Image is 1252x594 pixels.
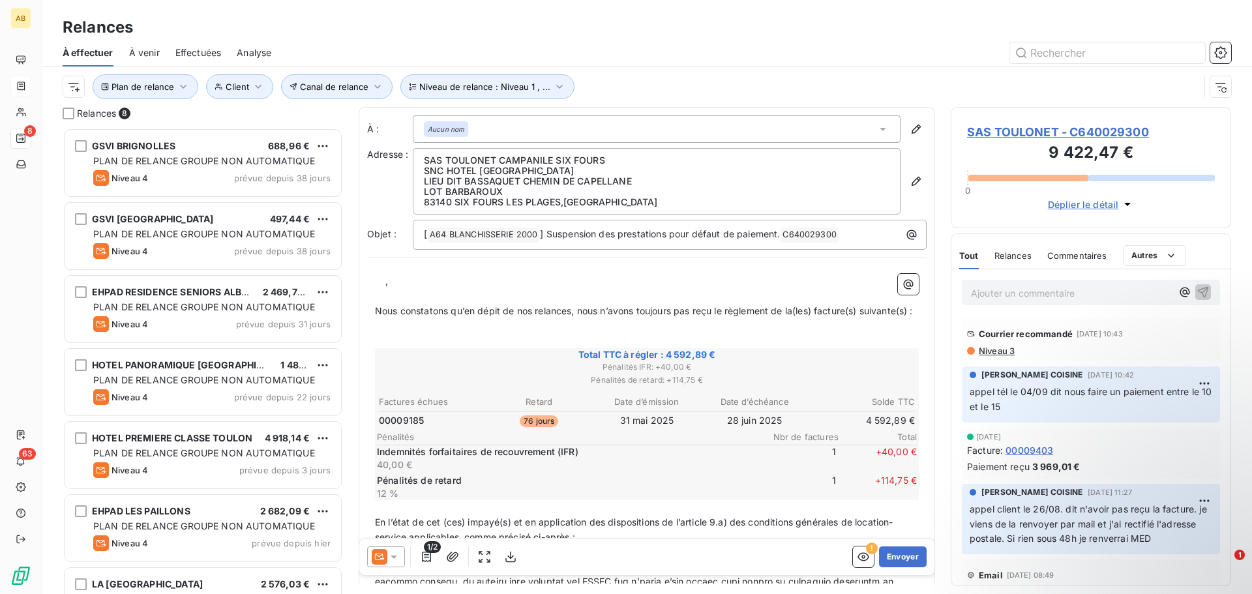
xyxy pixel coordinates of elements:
span: Nbr de factures [760,432,839,442]
span: 76 jours [520,415,558,427]
span: Relances [994,250,1032,261]
span: GSVI [GEOGRAPHIC_DATA] [92,213,213,224]
span: Total [839,432,917,442]
button: Autres [1123,245,1186,266]
span: Client [226,82,249,92]
span: Pénalités IFR : + 40,00 € [377,361,917,373]
span: Niveau 4 [112,319,148,329]
span: PLAN DE RELANCE GROUPE NON AUTOMATIQUE [93,447,315,458]
th: Retard [486,395,592,409]
span: À venir [129,46,160,59]
span: + 114,75 € [839,474,917,500]
p: 40,00 € [377,458,755,471]
span: Courrier recommandé [979,329,1073,339]
p: SNC HOTEL [GEOGRAPHIC_DATA] [424,166,889,176]
h3: 9 422,47 € [967,141,1215,167]
div: grid [63,128,343,594]
td: 31 mai 2025 [593,413,700,428]
span: Email [979,570,1003,580]
button: Client [206,74,273,99]
span: Niveau de relance : Niveau 1 , ... [419,82,550,92]
span: 0 [965,185,970,196]
span: + 40,00 € [839,445,917,471]
span: 3 969,01 € [1032,460,1081,473]
span: EHPAD LES PAILLONS [92,505,190,516]
h3: Relances [63,16,133,39]
input: Rechercher [1009,42,1205,63]
span: 8 [119,108,130,119]
th: Date d’émission [593,395,700,409]
span: [DATE] [976,433,1001,441]
span: 1/2 [424,541,441,553]
span: [DATE] 08:49 [1007,571,1054,579]
span: EHPAD RESIDENCE SENIORS ALBERT [92,286,260,297]
span: A64 BLANCHISSERIE 2000 [428,228,539,243]
span: C640029300 [781,228,839,243]
span: HOTEL PANORAMIQUE [GEOGRAPHIC_DATA][PERSON_NAME] [92,359,372,370]
span: prévue depuis 38 jours [234,173,331,183]
iframe: Intercom live chat [1208,550,1239,581]
span: Nous constatons qu’en dépit de nos relances, nous n’avons toujours pas reçu le règlement de la(le... [375,305,913,316]
p: Pénalités de retard [377,474,755,487]
span: prévue depuis 38 jours [234,246,331,256]
button: Envoyer [879,546,927,567]
label: À : [367,123,413,136]
span: , [385,275,388,286]
img: Logo LeanPay [10,565,31,586]
span: Canal de relance [300,82,368,92]
span: prévue depuis 3 jours [239,465,331,475]
th: Date d’échéance [702,395,808,409]
span: [PERSON_NAME] COISINE [981,486,1082,498]
span: Total TTC à régler : 4 592,89 € [377,348,917,361]
span: Plan de relance [112,82,174,92]
span: Niveau 4 [112,246,148,256]
th: Factures échues [378,395,484,409]
span: 1 [758,445,836,471]
span: Commentaires [1047,250,1107,261]
span: PLAN DE RELANCE GROUPE NON AUTOMATIQUE [93,301,315,312]
p: Indemnités forfaitaires de recouvrement (IFR) [377,445,755,458]
span: Déplier le détail [1048,198,1119,211]
th: Solde TTC [809,395,916,409]
span: Niveau 4 [112,538,148,548]
span: [PERSON_NAME] COISINE [981,369,1082,381]
span: PLAN DE RELANCE GROUPE NON AUTOMATIQUE [93,374,315,385]
span: 63 [19,448,36,460]
span: 2 682,09 € [260,505,310,516]
span: appel tél le 04/09 dit nous faire un paiement entre le 10 et le 15 [970,386,1215,412]
td: 4 592,89 € [809,413,916,428]
span: En l’état de cet (ces) impayé(s) et en application des dispositions de l’article 9.a) des conditi... [375,516,893,542]
span: appel client le 26/08. dit n'avoir pas reçu la facture. je viens de la renvoyer par mail et j'ai ... [970,503,1210,544]
p: LOT BARBAROUX [424,186,889,197]
span: 1 487,92 € [280,359,327,370]
span: PLAN DE RELANCE GROUPE NON AUTOMATIQUE [93,228,315,239]
span: 2 576,03 € [261,578,310,589]
span: 497,44 € [270,213,310,224]
span: Niveau 3 [977,346,1015,356]
div: AB [10,8,31,29]
span: 8 [24,125,36,137]
span: Adresse : [367,149,408,160]
span: LA [GEOGRAPHIC_DATA] [92,578,203,589]
span: Niveau 4 [112,392,148,402]
span: 2 469,78 € [263,286,312,297]
span: PLAN DE RELANCE GROUPE NON AUTOMATIQUE [93,520,315,531]
p: 12 % [377,487,755,500]
span: Objet : [367,228,396,239]
p: 83140 SIX FOURS LES PLAGES , [GEOGRAPHIC_DATA] [424,197,889,207]
span: 00009403 [1006,443,1053,457]
span: Tout [959,250,979,261]
em: Aucun nom [428,125,464,134]
span: 1 [1234,550,1245,560]
button: Déplier le détail [1044,197,1139,212]
span: [DATE] 10:42 [1088,371,1134,379]
span: prévue depuis 31 jours [236,319,331,329]
button: Canal de relance [281,74,393,99]
span: [DATE] 10:43 [1077,330,1123,338]
td: 28 juin 2025 [702,413,808,428]
span: SAS TOULONET - C640029300 [967,123,1215,141]
span: ] Suspension des prestations pour défaut de paiement. [540,228,780,239]
span: Relances [77,107,116,120]
button: Plan de relance [93,74,198,99]
iframe: Intercom notifications message [991,468,1252,559]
